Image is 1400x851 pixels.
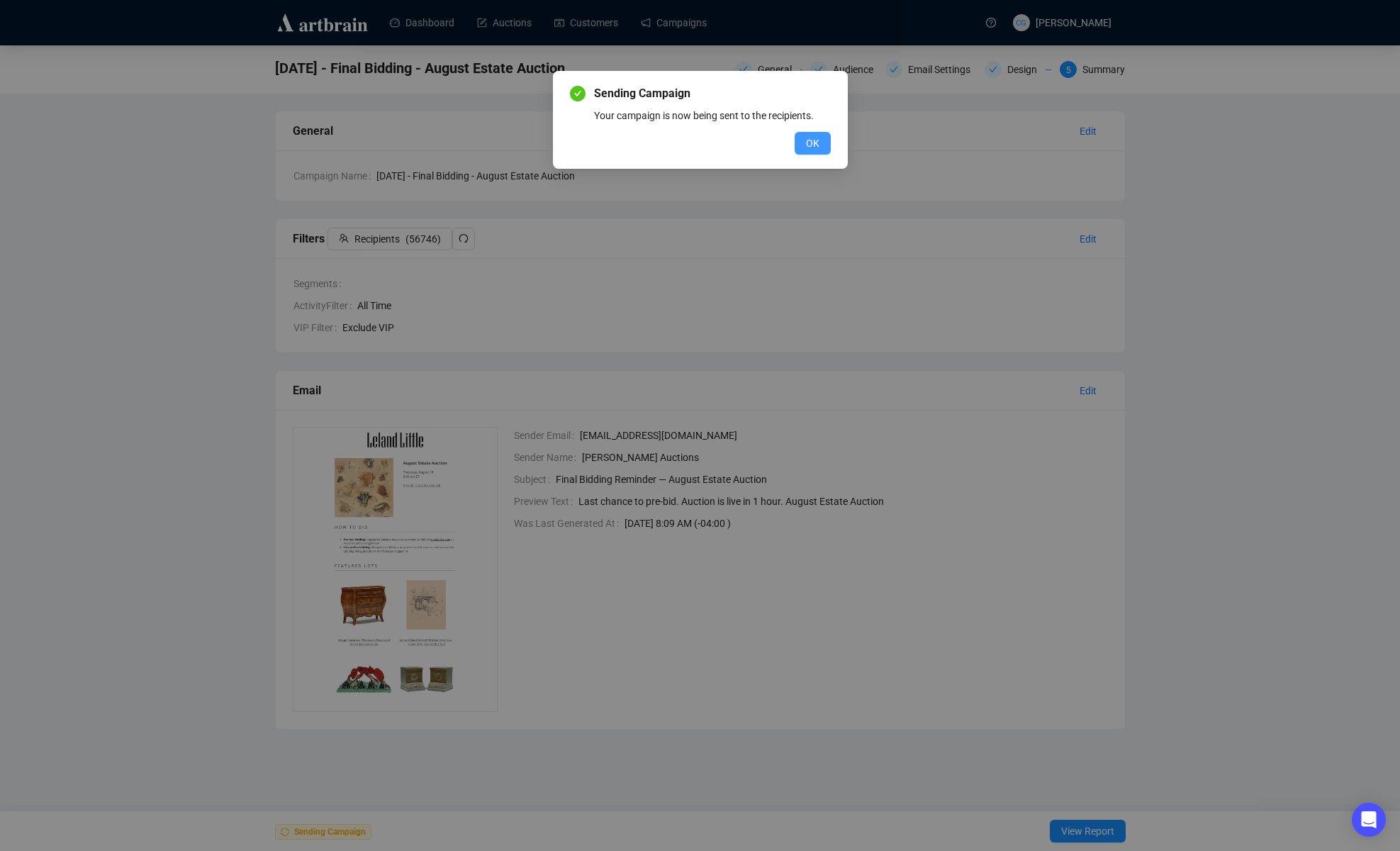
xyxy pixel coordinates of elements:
[594,108,831,123] div: Your campaign is now being sent to the recipients.
[1352,803,1386,837] div: Open Intercom Messenger
[806,135,819,151] span: OK
[570,86,586,101] span: check-circle
[594,85,831,102] span: Sending Campaign
[795,132,831,155] button: OK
